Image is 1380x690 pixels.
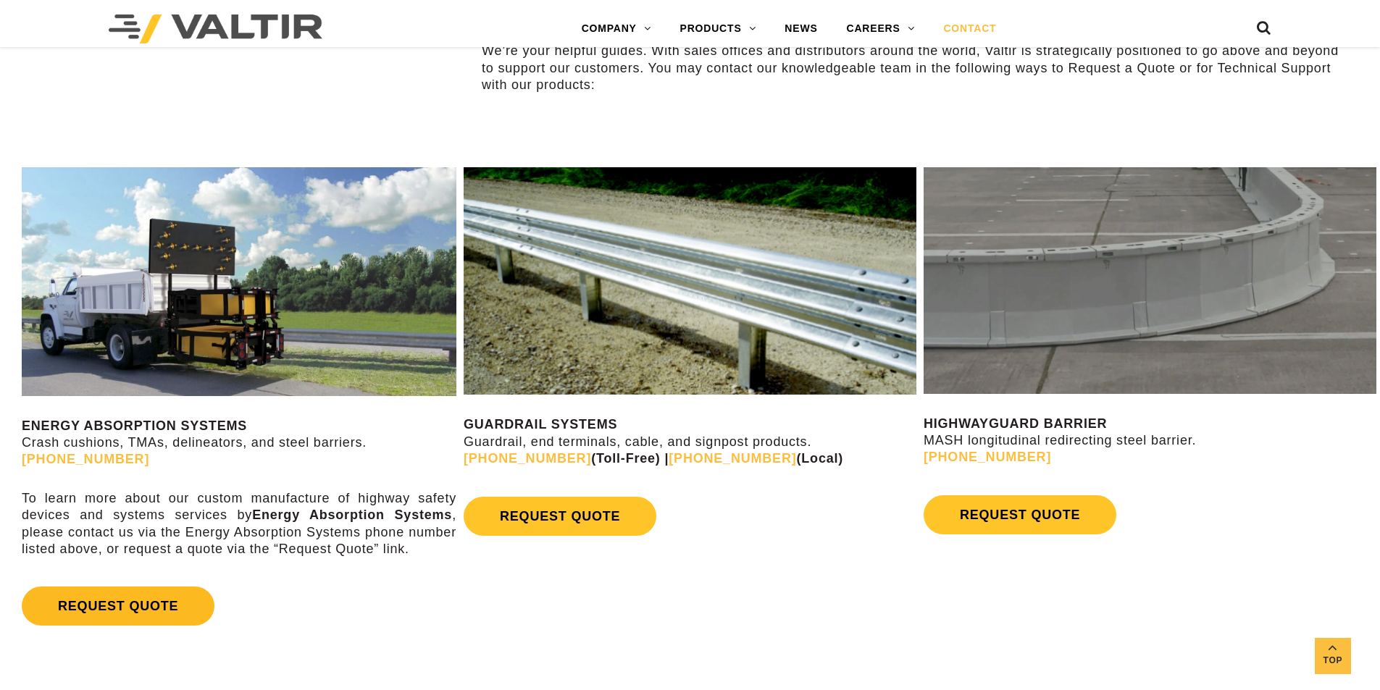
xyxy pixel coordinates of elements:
[929,14,1011,43] a: CONTACT
[832,14,929,43] a: CAREERS
[464,416,916,467] p: Guardrail, end terminals, cable, and signpost products.
[924,416,1376,466] p: MASH longitudinal redirecting steel barrier.
[669,451,796,466] a: [PHONE_NUMBER]
[464,451,843,466] strong: (Toll-Free) | (Local)
[22,452,149,466] a: [PHONE_NUMBER]
[924,167,1376,393] img: Radius-Barrier-Section-Highwayguard3
[22,586,214,626] a: REQUEST QUOTE
[464,497,656,536] a: REQUEST QUOTE
[1315,652,1351,669] span: Top
[924,495,1116,534] a: REQUEST QUOTE
[252,508,452,522] strong: Energy Absorption Systems
[1315,638,1351,674] a: Top
[22,167,456,395] img: SS180M Contact Us Page Image
[109,14,322,43] img: Valtir
[464,451,591,466] a: [PHONE_NUMBER]
[22,490,456,558] p: To learn more about our custom manufacture of highway safety devices and systems services by , pl...
[22,418,456,468] p: Crash cushions, TMAs, delineators, and steel barriers.
[666,14,771,43] a: PRODUCTS
[464,167,916,395] img: Guardrail Contact Us Page Image
[567,14,666,43] a: COMPANY
[464,417,617,432] strong: GUARDRAIL SYSTEMS
[22,418,247,433] strong: ENERGY ABSORPTION SYSTEMS
[924,450,1051,464] a: [PHONE_NUMBER]
[770,14,832,43] a: NEWS
[482,43,1341,93] p: We’re your helpful guides. With sales offices and distributors around the world, Valtir is strate...
[924,416,1107,431] strong: HIGHWAYGUARD BARRIER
